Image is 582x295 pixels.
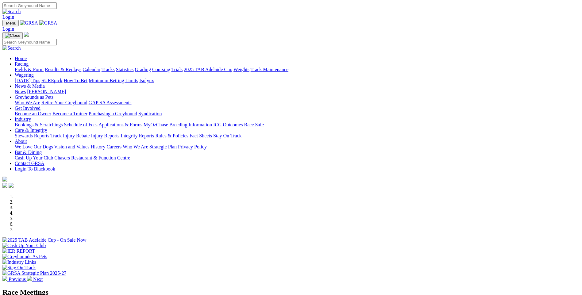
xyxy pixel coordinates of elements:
[5,33,20,38] img: Close
[15,139,27,144] a: About
[15,150,42,155] a: Bar & Dining
[144,122,168,127] a: MyOzChase
[2,26,14,32] a: Login
[41,100,87,105] a: Retire Your Greyhound
[2,2,57,9] input: Search
[24,32,29,37] img: logo-grsa-white.png
[54,155,130,160] a: Chasers Restaurant & Function Centre
[15,111,51,116] a: Become an Owner
[15,72,34,78] a: Wagering
[15,155,53,160] a: Cash Up Your Club
[15,89,26,94] a: News
[15,61,29,67] a: Racing
[39,20,57,26] img: GRSA
[15,67,580,72] div: Racing
[2,177,7,182] img: logo-grsa-white.png
[2,276,7,281] img: chevron-left-pager-white.svg
[15,83,45,89] a: News & Media
[91,133,119,138] a: Injury Reports
[89,111,137,116] a: Purchasing a Greyhound
[15,133,580,139] div: Care & Integrity
[233,67,249,72] a: Weights
[169,122,212,127] a: Breeding Information
[91,144,105,149] a: History
[15,144,580,150] div: About
[2,39,57,45] input: Search
[83,67,100,72] a: Calendar
[2,270,66,276] img: GRSA Strategic Plan 2025-27
[171,67,183,72] a: Trials
[251,67,288,72] a: Track Maintenance
[20,20,38,26] img: GRSA
[50,133,90,138] a: Track Injury Rebate
[15,100,40,105] a: Who We Are
[184,67,232,72] a: 2025 TAB Adelaide Cup
[123,144,148,149] a: Who We Are
[33,277,43,282] span: Next
[15,155,580,161] div: Bar & Dining
[15,111,580,117] div: Get Involved
[15,133,49,138] a: Stewards Reports
[15,89,580,94] div: News & Media
[27,277,43,282] a: Next
[15,122,63,127] a: Bookings & Scratchings
[2,183,7,188] img: facebook.svg
[15,166,55,171] a: Login To Blackbook
[2,265,36,270] img: Stay On Track
[2,20,19,26] button: Toggle navigation
[15,67,44,72] a: Fields & Form
[2,248,35,254] img: IER REPORT
[2,32,23,39] button: Toggle navigation
[15,144,53,149] a: We Love Our Dogs
[15,161,44,166] a: Contact GRSA
[138,111,162,116] a: Syndication
[15,122,580,128] div: Industry
[2,14,14,20] a: Login
[15,100,580,105] div: Greyhounds as Pets
[244,122,264,127] a: Race Safe
[213,133,241,138] a: Stay On Track
[64,78,88,83] a: How To Bet
[15,78,580,83] div: Wagering
[139,78,154,83] a: Isolynx
[54,144,89,149] a: Vision and Values
[149,144,177,149] a: Strategic Plan
[116,67,134,72] a: Statistics
[155,133,188,138] a: Rules & Policies
[9,277,26,282] span: Previous
[2,254,47,259] img: Greyhounds As Pets
[178,144,207,149] a: Privacy Policy
[41,78,62,83] a: SUREpick
[15,117,31,122] a: Industry
[15,56,27,61] a: Home
[152,67,170,72] a: Coursing
[45,67,81,72] a: Results & Replays
[52,111,87,116] a: Become a Trainer
[102,67,115,72] a: Tracks
[89,100,132,105] a: GAP SA Assessments
[89,78,138,83] a: Minimum Betting Limits
[2,9,21,14] img: Search
[121,133,154,138] a: Integrity Reports
[213,122,243,127] a: ICG Outcomes
[9,183,13,188] img: twitter.svg
[2,277,27,282] a: Previous
[190,133,212,138] a: Fact Sheets
[2,237,87,243] img: 2025 TAB Adelaide Cup - On Sale Now
[2,243,46,248] img: Cash Up Your Club
[6,21,16,25] span: Menu
[27,276,32,281] img: chevron-right-pager-white.svg
[64,122,97,127] a: Schedule of Fees
[15,94,53,100] a: Greyhounds as Pets
[106,144,121,149] a: Careers
[98,122,142,127] a: Applications & Forms
[15,78,40,83] a: [DATE] Tips
[135,67,151,72] a: Grading
[15,105,40,111] a: Get Involved
[15,128,47,133] a: Care & Integrity
[2,259,36,265] img: Industry Links
[2,45,21,51] img: Search
[27,89,66,94] a: [PERSON_NAME]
